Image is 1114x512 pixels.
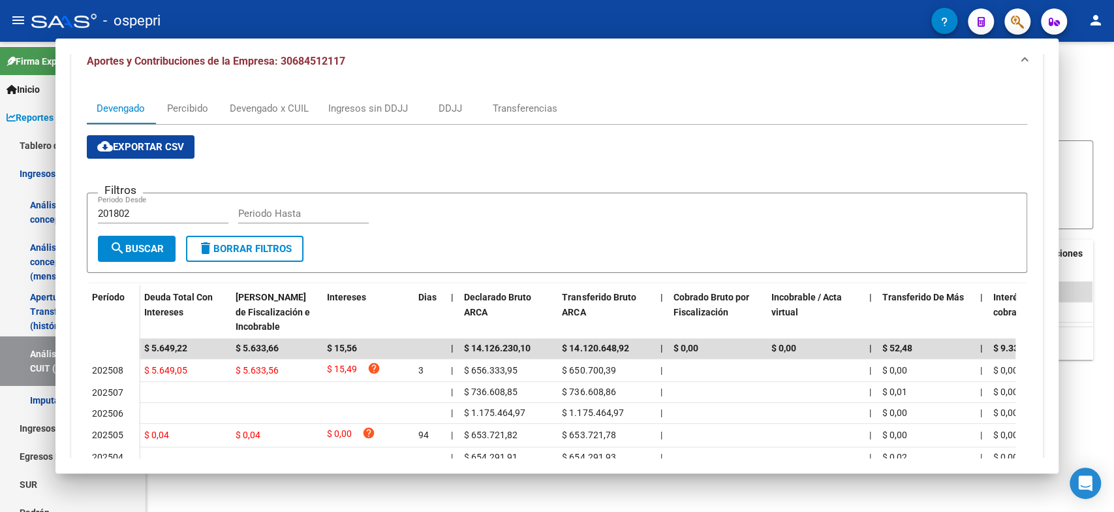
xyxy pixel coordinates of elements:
datatable-header-cell: Interés Aporte cobrado por ARCA [987,283,1085,341]
span: 202508 [92,365,123,376]
span: Borrar Filtros [198,243,292,255]
span: Período [92,292,125,302]
span: | [660,343,662,353]
span: | [869,430,871,440]
datatable-header-cell: Transferido Bruto ARCA [557,283,655,341]
span: $ 0,00 [882,430,906,440]
span: Aportes y Contribuciones de la Empresa: 30684512117 [87,55,345,67]
span: $ 0,01 [882,387,906,397]
span: | [869,365,871,376]
span: Exportar CSV [97,141,184,153]
datatable-header-cell: Dias [413,283,446,341]
datatable-header-cell: Incobrable / Acta virtual [766,283,863,341]
span: $ 0,00 [882,365,906,376]
span: | [980,430,982,440]
span: | [869,292,871,302]
span: $ 14.126.230,10 [464,343,531,353]
span: | [451,365,453,376]
span: | [980,365,982,376]
button: Borrar Filtros [186,236,303,262]
span: $ 0,00 [993,452,1017,462]
datatable-header-cell: Deuda Bruta Neto de Fiscalización e Incobrable [230,283,322,341]
span: | [660,408,662,418]
span: $ 0,00 [673,343,698,353]
span: - ospepri [103,7,161,35]
span: | [980,452,982,462]
span: Dias [418,292,437,302]
datatable-header-cell: | [863,283,876,341]
span: $ 0,00 [327,426,352,444]
span: Declarado Bruto ARCA [464,292,531,317]
span: $ 0,00 [993,430,1017,440]
datatable-header-cell: | [655,283,668,341]
span: $ 9.330,08 [993,343,1036,353]
span: $ 1.175.464,97 [562,408,623,418]
span: $ 654.291,91 [464,452,518,462]
span: Interés Aporte cobrado por ARCA [993,292,1068,317]
span: | [451,387,453,397]
span: $ 656.333,95 [464,365,518,376]
span: 94 [418,430,429,440]
span: Deuda Total Con Intereses [144,292,213,317]
span: $ 0,04 [236,430,260,440]
div: Devengado x CUIL [230,101,309,116]
span: 202504 [92,452,123,462]
span: $ 5.633,56 [236,365,279,376]
span: $ 736.608,85 [464,387,518,397]
span: Transferido De Más [882,292,963,302]
span: $ 653.721,78 [562,430,615,440]
span: $ 52,48 [882,343,912,353]
datatable-header-cell: Período [87,283,139,338]
span: $ 0,02 [882,452,906,462]
span: | [980,387,982,397]
mat-icon: cloud_download [97,138,113,154]
span: | [980,343,982,353]
div: Percibido [167,101,208,116]
span: | [451,408,453,418]
span: $ 650.700,39 [562,365,615,376]
datatable-header-cell: Cobrado Bruto por Fiscalización [668,283,766,341]
span: | [869,408,871,418]
div: Ingresos sin DDJJ [328,101,408,116]
span: $ 15,49 [327,362,357,379]
span: $ 5.649,22 [144,343,187,353]
span: Transferido Bruto ARCA [562,292,636,317]
span: [PERSON_NAME] de Fiscalización e Incobrable [236,292,310,332]
span: $ 0,00 [993,365,1017,376]
span: $ 1.175.464,97 [464,408,525,418]
span: $ 14.120.648,92 [562,343,628,353]
span: $ 736.608,86 [562,387,615,397]
span: $ 653.721,82 [464,430,518,440]
span: $ 0,00 [771,343,796,353]
span: Buscar [110,243,164,255]
mat-icon: menu [10,12,26,28]
mat-icon: person [1088,12,1104,28]
div: Open Intercom Messenger [1070,468,1101,499]
span: $ 0,04 [144,430,169,440]
datatable-header-cell: | [446,283,459,341]
span: | [869,452,871,462]
span: $ 15,56 [327,343,357,353]
span: $ 0,00 [993,387,1017,397]
button: Buscar [98,236,176,262]
div: Transferencias [493,101,557,116]
datatable-header-cell: Intereses [322,283,413,341]
span: | [660,365,662,376]
datatable-header-cell: | [974,283,987,341]
datatable-header-cell: Transferido De Más [876,283,974,341]
span: $ 0,00 [993,408,1017,418]
datatable-header-cell: Declarado Bruto ARCA [459,283,557,341]
i: help [362,426,375,440]
span: | [660,292,662,302]
h3: Filtros [98,183,143,197]
mat-expansion-panel-header: Aportes y Contribuciones de la Empresa: 30684512117 [71,40,1042,82]
span: | [980,408,982,418]
span: | [451,292,454,302]
span: 202505 [92,430,123,440]
span: Intereses [327,292,366,302]
span: | [869,343,871,353]
span: | [451,430,453,440]
span: Firma Express [7,54,74,69]
span: | [451,343,454,353]
span: | [660,430,662,440]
